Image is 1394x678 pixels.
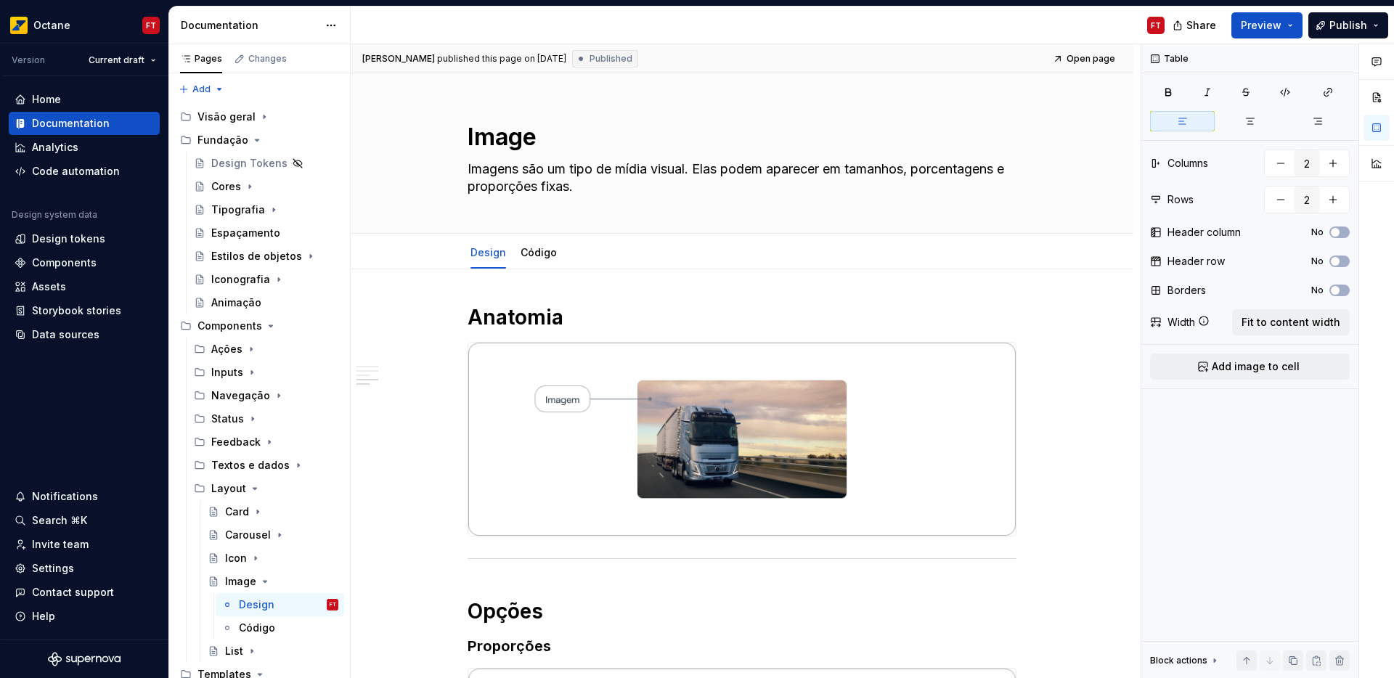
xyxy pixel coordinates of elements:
[188,221,344,245] a: Espaçamento
[225,528,271,542] div: Carousel
[188,430,344,454] div: Feedback
[202,640,344,663] a: List
[188,291,344,314] a: Animação
[188,407,344,430] div: Status
[515,237,563,267] div: Código
[1308,12,1388,38] button: Publish
[468,343,1016,536] img: 8fdb5b5a-697b-4e42-a188-68167ce4baef.png
[197,319,262,333] div: Components
[32,92,61,107] div: Home
[1167,315,1195,330] div: Width
[188,152,344,175] a: Design Tokens
[211,365,243,380] div: Inputs
[1311,285,1324,296] label: No
[9,136,160,159] a: Analytics
[239,621,275,635] div: Código
[225,551,247,565] div: Icon
[32,256,97,270] div: Components
[590,53,632,65] span: Published
[521,246,557,258] a: Código
[32,585,114,600] div: Contact support
[225,644,243,658] div: List
[465,237,512,267] div: Design
[211,412,244,426] div: Status
[211,156,288,171] div: Design Tokens
[1167,156,1208,171] div: Columns
[181,18,318,33] div: Documentation
[9,275,160,298] a: Assets
[239,597,274,612] div: Design
[202,570,344,593] a: Image
[211,203,265,217] div: Tipografia
[9,485,160,508] button: Notifications
[188,361,344,384] div: Inputs
[32,140,78,155] div: Analytics
[32,513,87,528] div: Search ⌘K
[9,112,160,135] a: Documentation
[188,477,344,500] div: Layout
[1150,650,1220,671] div: Block actions
[32,327,99,342] div: Data sources
[9,160,160,183] a: Code automation
[1311,256,1324,267] label: No
[1165,12,1226,38] button: Share
[32,609,55,624] div: Help
[9,581,160,604] button: Contact support
[48,652,121,666] svg: Supernova Logo
[211,272,270,287] div: Iconografia
[211,388,270,403] div: Navegação
[174,79,229,99] button: Add
[470,246,506,258] a: Design
[211,458,290,473] div: Textos e dados
[1186,18,1216,33] span: Share
[465,120,1014,155] textarea: Image
[32,164,120,179] div: Code automation
[82,50,163,70] button: Current draft
[465,158,1014,198] textarea: Imagens são um tipo de mídia visual. Elas podem aparecer em tamanhos, porcentagens e proporções f...
[197,133,248,147] div: Fundação
[32,561,74,576] div: Settings
[468,304,1016,330] h1: Anatomia
[211,342,242,356] div: Ações
[9,88,160,111] a: Home
[12,209,97,221] div: Design system data
[202,547,344,570] a: Icon
[188,268,344,291] a: Iconografia
[362,53,435,65] span: [PERSON_NAME]
[1167,283,1206,298] div: Borders
[32,303,121,318] div: Storybook stories
[211,295,261,310] div: Animação
[174,105,344,128] div: Visão geral
[1151,20,1161,31] div: FT
[1242,315,1340,330] span: Fit to content width
[216,593,344,616] a: DesignFT
[330,597,336,612] div: FT
[225,505,249,519] div: Card
[202,523,344,547] a: Carousel
[248,53,287,65] div: Changes
[1231,12,1303,38] button: Preview
[174,128,344,152] div: Fundação
[211,435,261,449] div: Feedback
[12,54,45,66] div: Version
[1329,18,1367,33] span: Publish
[32,116,110,131] div: Documentation
[9,323,160,346] a: Data sources
[9,605,160,628] button: Help
[188,198,344,221] a: Tipografia
[188,384,344,407] div: Navegação
[188,175,344,198] a: Cores
[1048,49,1122,69] a: Open page
[1232,309,1350,335] button: Fit to content width
[211,249,302,264] div: Estilos de objetos
[1212,359,1300,374] span: Add image to cell
[3,9,166,41] button: OctaneFT
[468,598,1016,624] h1: Opções
[32,279,66,294] div: Assets
[1167,192,1194,207] div: Rows
[188,338,344,361] div: Ações
[32,537,89,552] div: Invite team
[1167,225,1241,240] div: Header column
[9,557,160,580] a: Settings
